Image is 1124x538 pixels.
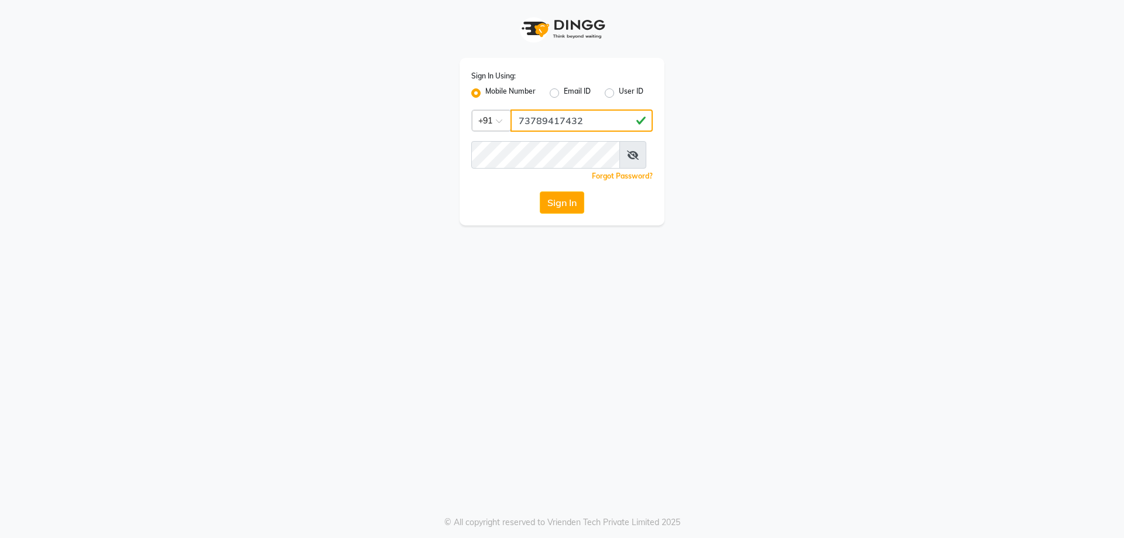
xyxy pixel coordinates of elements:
input: Username [471,141,620,169]
label: Email ID [564,86,591,100]
img: logo1.svg [515,12,609,46]
label: Mobile Number [485,86,536,100]
label: Sign In Using: [471,71,516,81]
a: Forgot Password? [592,172,653,180]
input: Username [510,109,653,132]
button: Sign In [540,191,584,214]
label: User ID [619,86,643,100]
